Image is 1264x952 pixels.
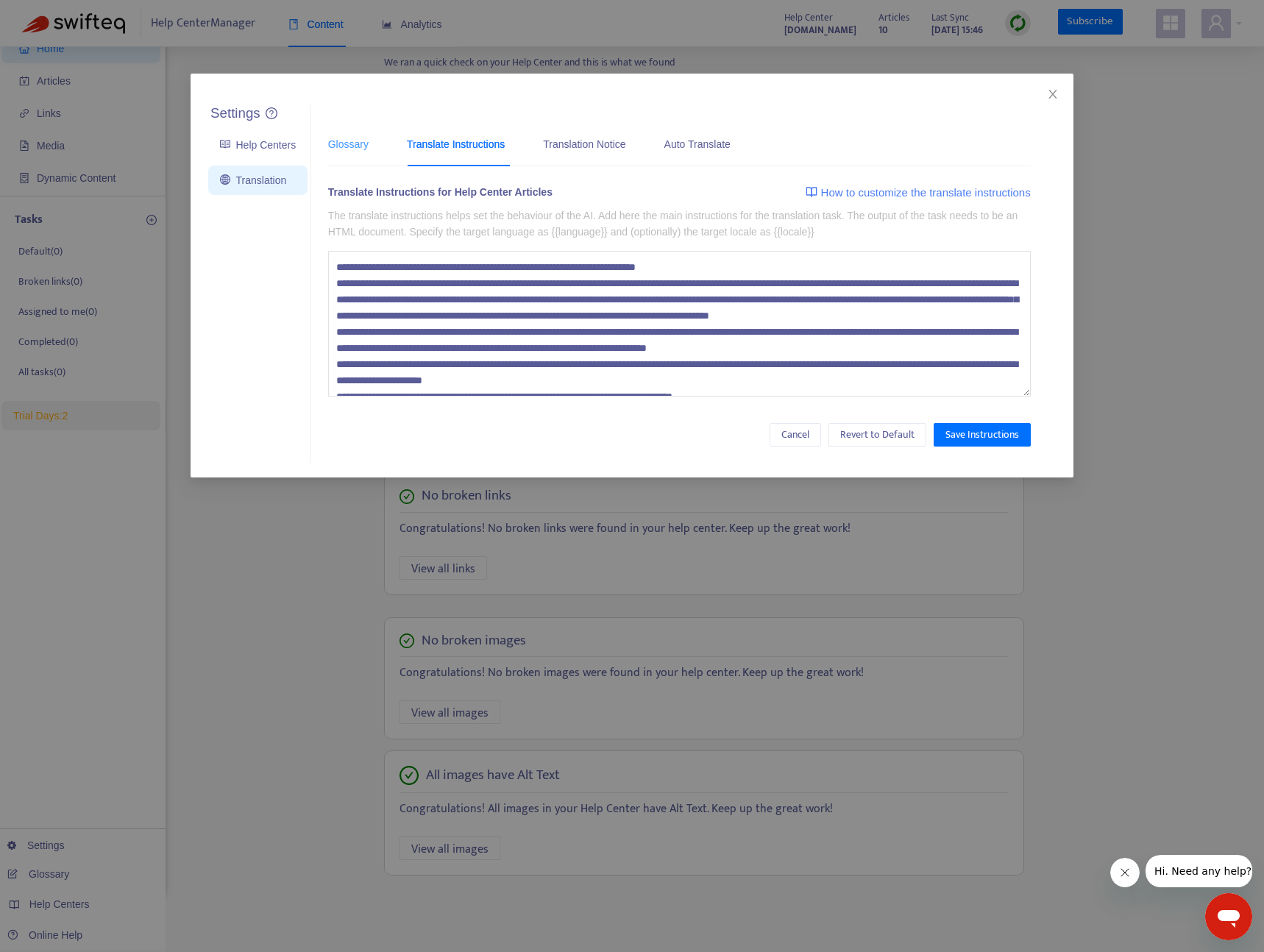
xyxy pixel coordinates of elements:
div: Glossary [328,136,369,152]
span: close [1047,88,1059,100]
button: Cancel [770,423,821,447]
p: The translate instructions helps set the behaviour of the AI. Add here the main instructions for ... [328,207,1031,240]
span: Revert to Default [840,427,915,443]
img: image-link [806,186,817,198]
h5: Settings [210,105,260,122]
a: How to customize the translate instructions [806,184,1031,202]
a: Translation [220,174,286,186]
span: question-circle [266,107,277,119]
button: Close [1045,86,1061,102]
div: Auto Translate [664,136,731,152]
button: Revert to Default [828,423,926,447]
span: Cancel [781,427,809,443]
iframe: Message from company [1146,855,1252,887]
span: Save Instructions [945,427,1019,443]
div: Translation Notice [543,136,625,152]
a: Help Centers [220,139,296,151]
iframe: Close message [1110,858,1140,887]
div: Translate Instructions for Help Center Articles [328,184,553,205]
span: How to customize the translate instructions [821,184,1031,202]
a: question-circle [266,107,277,120]
div: Translate Instructions [407,136,505,152]
iframe: Button to launch messaging window [1205,893,1252,940]
button: Save Instructions [934,423,1031,447]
